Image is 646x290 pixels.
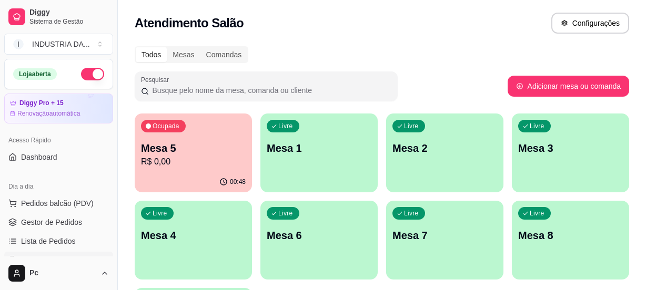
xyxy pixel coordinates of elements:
span: Lista de Pedidos [21,236,76,246]
p: Mesa 5 [141,141,246,156]
p: 00:48 [230,178,246,186]
button: Configurações [551,13,629,34]
div: Comandas [200,47,248,62]
div: Dia a dia [4,178,113,195]
button: Adicionar mesa ou comanda [508,76,629,97]
button: LivreMesa 7 [386,201,503,279]
p: Mesa 2 [392,141,497,156]
p: Mesa 8 [518,228,623,243]
button: LivreMesa 4 [135,201,252,279]
a: Dashboard [4,149,113,165]
p: Livre [404,122,419,130]
p: Mesa 4 [141,228,246,243]
button: Pc [4,261,113,286]
span: Diggy [29,8,109,17]
span: Dashboard [21,152,57,162]
a: DiggySistema de Gestão [4,4,113,29]
p: Livre [278,209,293,217]
label: Pesquisar [141,75,173,84]
span: Pc [29,268,96,278]
a: Lista de Pedidos [4,233,113,250]
h2: Atendimento Salão [135,15,244,32]
span: Gestor de Pedidos [21,217,82,227]
button: Select a team [4,34,113,55]
button: LivreMesa 1 [260,113,378,192]
button: LivreMesa 8 [512,201,629,279]
button: Alterar Status [81,68,104,80]
div: INDUSTRIA DA ... [32,39,90,49]
span: Pedidos balcão (PDV) [21,198,94,209]
p: Livre [278,122,293,130]
p: R$ 0,00 [141,156,246,168]
div: Acesso Rápido [4,132,113,149]
input: Pesquisar [149,85,391,96]
span: Sistema de Gestão [29,17,109,26]
p: Ocupada [153,122,179,130]
button: LivreMesa 3 [512,113,629,192]
p: Livre [530,122,544,130]
div: Loja aberta [13,68,57,80]
p: Mesa 6 [267,228,371,243]
button: LivreMesa 2 [386,113,503,192]
button: OcupadaMesa 5R$ 0,0000:48 [135,113,252,192]
a: Diggy Pro + 15Renovaçãoautomática [4,94,113,123]
button: LivreMesa 6 [260,201,378,279]
p: Livre [153,209,167,217]
p: Mesa 1 [267,141,371,156]
p: Mesa 3 [518,141,623,156]
div: Mesas [167,47,200,62]
a: Salão / Mesas [4,252,113,268]
a: Gestor de Pedidos [4,214,113,231]
div: Todos [136,47,167,62]
button: Pedidos balcão (PDV) [4,195,113,212]
span: I [13,39,24,49]
p: Livre [530,209,544,217]
article: Diggy Pro + 15 [19,99,64,107]
article: Renovação automática [17,109,80,118]
p: Mesa 7 [392,228,497,243]
p: Livre [404,209,419,217]
span: Salão / Mesas [21,255,68,265]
